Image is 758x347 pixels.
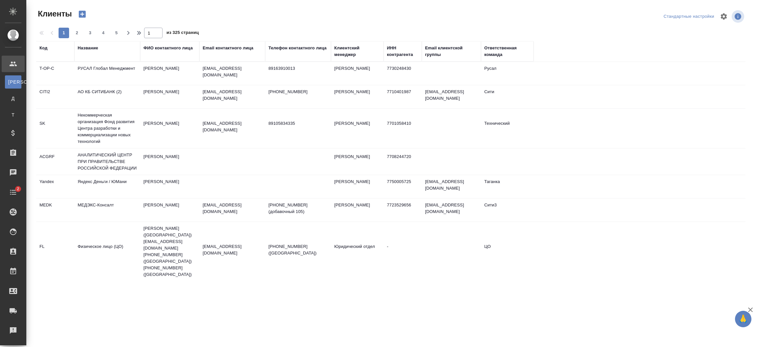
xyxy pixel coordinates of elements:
td: [PERSON_NAME] [140,85,199,108]
span: Настроить таблицу [716,9,732,24]
div: Код [39,45,47,51]
button: 3 [85,28,95,38]
button: 4 [98,28,109,38]
span: Посмотреть информацию [732,10,745,23]
td: Физическое лицо (ЦО) [74,240,140,263]
div: Email клиентской группы [425,45,478,58]
span: 2 [13,186,23,192]
td: CITI2 [36,85,74,108]
span: Т [8,112,18,118]
div: Email контактного лица [203,45,253,51]
td: FL [36,240,74,263]
div: Телефон контактного лица [268,45,327,51]
td: 7730248430 [384,62,422,85]
td: 7701058410 [384,117,422,140]
span: Клиенты [36,9,72,19]
td: - [384,240,422,263]
td: 7723529656 [384,199,422,222]
span: 5 [111,30,122,36]
p: [PHONE_NUMBER] [268,89,328,95]
button: Создать [74,9,90,20]
p: [EMAIL_ADDRESS][DOMAIN_NAME] [203,89,262,102]
td: ACGRF [36,150,74,173]
span: [PERSON_NAME] [8,79,18,85]
p: [PHONE_NUMBER] (добавочный 105) [268,202,328,215]
td: АО КБ СИТИБАНК (2) [74,85,140,108]
span: из 325 страниц [166,29,199,38]
td: МЕДЭКС-Консалт [74,199,140,222]
td: [PERSON_NAME] [331,85,384,108]
p: [EMAIL_ADDRESS][DOMAIN_NAME] [203,202,262,215]
td: АНАЛИТИЧЕСКИЙ ЦЕНТР ПРИ ПРАВИТЕЛЬСТВЕ РОССИЙСКОЙ ФЕДЕРАЦИИ [74,148,140,175]
td: Юридический отдел [331,240,384,263]
p: [EMAIL_ADDRESS][DOMAIN_NAME] [203,120,262,133]
td: [PERSON_NAME] [140,175,199,198]
td: [PERSON_NAME] [140,62,199,85]
div: Название [78,45,98,51]
td: 7710401987 [384,85,422,108]
td: Yandex [36,175,74,198]
div: Клиентский менеджер [334,45,380,58]
td: [PERSON_NAME] [331,150,384,173]
td: T-OP-C [36,62,74,85]
a: Д [5,92,21,105]
button: 2 [72,28,82,38]
td: SK [36,117,74,140]
span: 🙏 [738,312,749,326]
a: [PERSON_NAME] [5,75,21,89]
span: 2 [72,30,82,36]
td: [EMAIL_ADDRESS][DOMAIN_NAME] [422,199,481,222]
p: [PHONE_NUMBER] ([GEOGRAPHIC_DATA]) [268,243,328,256]
td: [PERSON_NAME] [331,117,384,140]
td: MEDK [36,199,74,222]
td: Русал [481,62,534,85]
a: 2 [2,184,25,200]
div: split button [662,12,716,22]
td: Технический [481,117,534,140]
td: [PERSON_NAME] [331,175,384,198]
button: 5 [111,28,122,38]
td: [PERSON_NAME] [140,117,199,140]
p: 89105834335 [268,120,328,127]
td: [EMAIL_ADDRESS][DOMAIN_NAME] [422,175,481,198]
p: [EMAIL_ADDRESS][DOMAIN_NAME] [203,65,262,78]
span: 4 [98,30,109,36]
p: 89163910013 [268,65,328,72]
span: Д [8,95,18,102]
td: [PERSON_NAME] [140,199,199,222]
span: 3 [85,30,95,36]
td: [PERSON_NAME] [140,150,199,173]
td: 7750005725 [384,175,422,198]
div: ИНН контрагента [387,45,418,58]
td: РУСАЛ Глобал Менеджмент [74,62,140,85]
td: 7708244720 [384,150,422,173]
td: Яндекс Деньги / ЮМани [74,175,140,198]
td: Таганка [481,175,534,198]
td: Некоммерческая организация Фонд развития Центра разработки и коммерциализации новых технологий [74,109,140,148]
div: ФИО контактного лица [143,45,193,51]
div: Ответственная команда [484,45,530,58]
td: Сити [481,85,534,108]
td: ЦО [481,240,534,263]
p: [EMAIL_ADDRESS][DOMAIN_NAME] [203,243,262,256]
td: [PERSON_NAME] [331,62,384,85]
td: Сити3 [481,199,534,222]
td: [PERSON_NAME] [331,199,384,222]
td: [EMAIL_ADDRESS][DOMAIN_NAME] [422,85,481,108]
button: 🙏 [735,311,751,327]
a: Т [5,108,21,121]
td: [PERSON_NAME] ([GEOGRAPHIC_DATA]) [EMAIL_ADDRESS][DOMAIN_NAME] [PHONE_NUMBER] ([GEOGRAPHIC_DATA])... [140,222,199,281]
